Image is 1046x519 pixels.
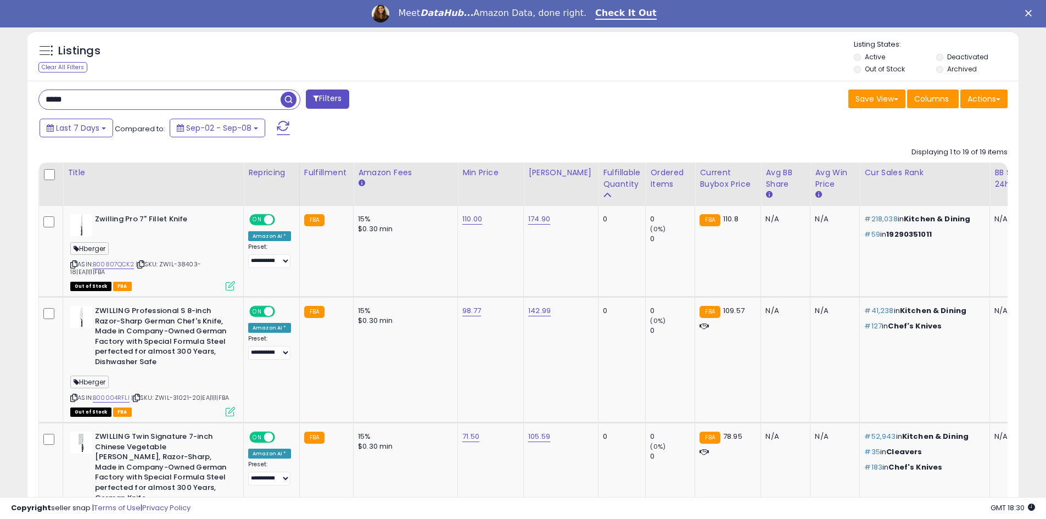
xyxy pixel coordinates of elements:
[358,224,449,234] div: $0.30 min
[248,449,291,459] div: Amazon AI *
[70,306,92,328] img: 314s0KwLVkL._SL40_.jpg
[914,93,949,104] span: Columns
[11,503,51,513] strong: Copyright
[994,214,1031,224] div: N/A
[93,260,134,269] a: B00807QCK2
[603,432,637,442] div: 0
[250,307,264,316] span: ON
[70,282,111,291] span: All listings that are currently out of stock and unavailable for purchase on Amazon
[700,432,720,444] small: FBA
[56,122,99,133] span: Last 7 Days
[650,316,665,325] small: (0%)
[58,43,100,59] h5: Listings
[864,431,896,442] span: #52,943
[358,306,449,316] div: 15%
[650,306,695,316] div: 0
[864,321,981,331] p: in
[248,461,291,485] div: Preset:
[70,306,235,415] div: ASIN:
[886,447,922,457] span: Cleavers
[462,431,479,442] a: 71.50
[911,147,1008,158] div: Displaying 1 to 19 of 19 items
[603,167,641,190] div: Fulfillable Quantity
[650,167,690,190] div: Ordered Items
[994,432,1031,442] div: N/A
[650,214,695,224] div: 0
[462,305,481,316] a: 98.77
[864,229,880,239] span: #59
[528,167,594,178] div: [PERSON_NAME]
[700,306,720,318] small: FBA
[900,305,966,316] span: Kitchen & Dining
[528,214,550,225] a: 174.90
[462,167,519,178] div: Min Price
[304,167,349,178] div: Fulfillment
[994,306,1031,316] div: N/A
[864,432,981,442] p: in
[864,305,893,316] span: #41,238
[815,306,851,316] div: N/A
[304,306,325,318] small: FBA
[864,462,882,472] span: #183
[960,90,1008,108] button: Actions
[700,214,720,226] small: FBA
[273,433,291,442] span: OFF
[650,432,695,442] div: 0
[95,432,228,506] b: ZWILLING Twin Signature 7-inch Chinese Vegetable [PERSON_NAME], Razor-Sharp, Made in Company-Owne...
[250,215,264,225] span: ON
[603,214,637,224] div: 0
[95,306,228,370] b: ZWILLING Professional S 8-inch Razor-Sharp German Chef's Knife, Made in Company-Owned German Fact...
[358,316,449,326] div: $0.30 min
[70,432,92,454] img: 31-7JjRRwBL._SL40_.jpg
[650,442,665,451] small: (0%)
[815,190,821,200] small: Avg Win Price.
[907,90,959,108] button: Columns
[420,8,473,18] i: DataHub...
[462,214,482,225] a: 110.00
[70,242,109,255] span: Hberger
[273,307,291,316] span: OFF
[248,323,291,333] div: Amazon AI *
[864,214,981,224] p: in
[304,432,325,444] small: FBA
[994,167,1034,190] div: BB Share 24h.
[723,305,745,316] span: 109.57
[306,90,349,109] button: Filters
[815,214,851,224] div: N/A
[40,119,113,137] button: Last 7 Days
[70,214,235,289] div: ASIN:
[358,442,449,451] div: $0.30 min
[864,462,981,472] p: in
[700,167,756,190] div: Current Buybox Price
[70,214,92,236] img: 31gKobXRbKL._SL40_.jpg
[888,321,942,331] span: Chef's Knives
[186,122,251,133] span: Sep-02 - Sep-08
[864,447,981,457] p: in
[250,433,264,442] span: ON
[248,243,291,268] div: Preset:
[372,5,389,23] img: Profile image for Georgie
[864,167,985,178] div: Cur Sales Rank
[865,52,885,62] label: Active
[358,214,449,224] div: 15%
[68,167,239,178] div: Title
[358,178,365,188] small: Amazon Fees.
[1025,10,1036,16] div: Close
[113,408,132,417] span: FBA
[886,229,932,239] span: 19290351011
[765,190,772,200] small: Avg BB Share.
[650,234,695,244] div: 0
[38,62,87,72] div: Clear All Filters
[815,167,855,190] div: Avg Win Price
[650,326,695,336] div: 0
[947,52,988,62] label: Deactivated
[528,431,550,442] a: 105.59
[864,230,981,239] p: in
[991,503,1035,513] span: 2025-09-16 18:30 GMT
[603,306,637,316] div: 0
[95,214,228,227] b: Zwilling Pro 7" Fillet Knife
[113,282,132,291] span: FBA
[70,260,201,276] span: | SKU: ZWIL-38403-18|EA|1|1|FBA
[765,306,802,316] div: N/A
[848,90,905,108] button: Save View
